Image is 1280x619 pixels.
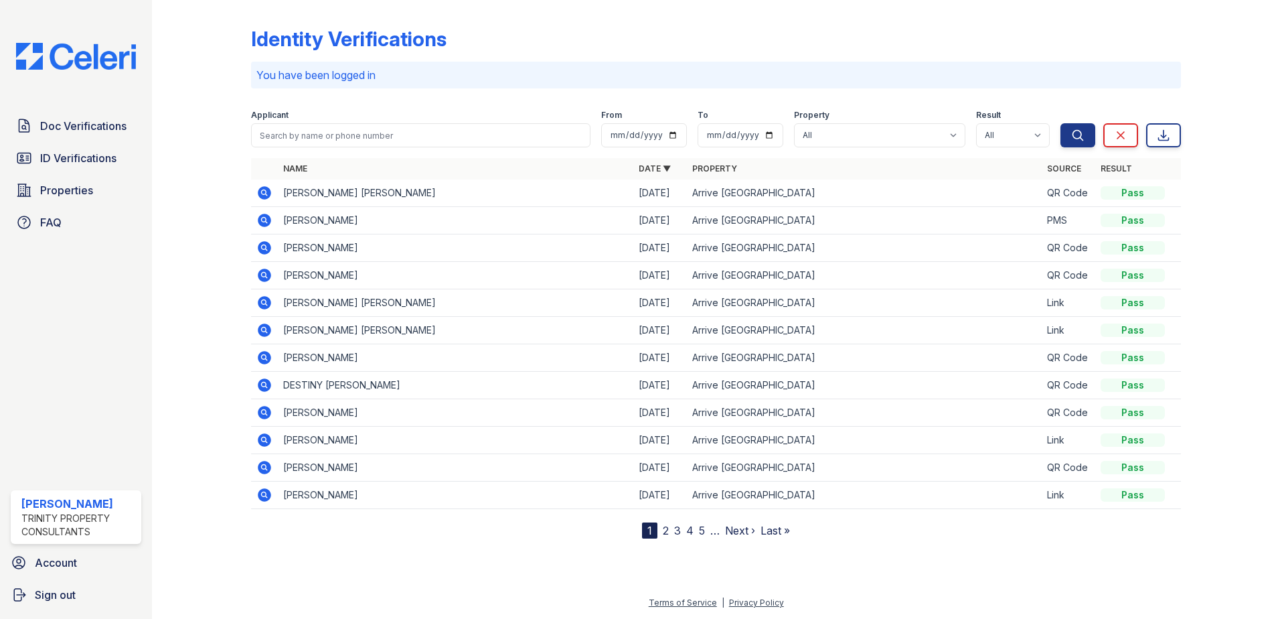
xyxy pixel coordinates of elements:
a: Name [283,163,307,174]
span: … [710,523,720,539]
div: Pass [1101,488,1165,502]
div: 1 [642,523,657,539]
a: Result [1101,163,1132,174]
td: [PERSON_NAME] [278,344,633,372]
a: 5 [699,524,705,537]
td: [PERSON_NAME] [278,427,633,454]
div: [PERSON_NAME] [21,496,136,512]
td: QR Code [1042,180,1095,207]
a: 2 [663,524,669,537]
label: From [601,110,622,121]
a: 4 [686,524,694,537]
td: [DATE] [633,262,687,289]
td: PMS [1042,207,1095,234]
span: Sign out [35,587,76,603]
td: Arrive [GEOGRAPHIC_DATA] [687,262,1042,289]
td: [DATE] [633,482,687,509]
div: Trinity Property Consultants [21,512,136,539]
span: Properties [40,182,93,198]
td: [PERSON_NAME] [278,454,633,482]
a: Properties [11,177,141,204]
td: Arrive [GEOGRAPHIC_DATA] [687,372,1042,399]
div: Pass [1101,269,1165,282]
td: DESTINY [PERSON_NAME] [278,372,633,399]
a: Source [1047,163,1081,174]
a: Next › [725,524,755,537]
a: Date ▼ [639,163,671,174]
td: Arrive [GEOGRAPHIC_DATA] [687,399,1042,427]
td: [PERSON_NAME] [278,207,633,234]
a: Doc Verifications [11,113,141,139]
td: Link [1042,482,1095,509]
span: ID Verifications [40,150,116,166]
td: Arrive [GEOGRAPHIC_DATA] [687,234,1042,262]
div: Pass [1101,214,1165,227]
a: Last » [761,524,790,537]
td: [PERSON_NAME] [278,262,633,289]
td: [PERSON_NAME] [278,234,633,262]
a: ID Verifications [11,145,141,171]
td: QR Code [1042,372,1095,399]
div: Pass [1101,296,1165,309]
td: [DATE] [633,180,687,207]
td: QR Code [1042,262,1095,289]
td: Link [1042,427,1095,454]
td: [DATE] [633,399,687,427]
input: Search by name or phone number [251,123,590,147]
a: Privacy Policy [729,598,784,608]
td: Arrive [GEOGRAPHIC_DATA] [687,344,1042,372]
div: Pass [1101,324,1165,337]
td: [DATE] [633,344,687,372]
td: [PERSON_NAME] [PERSON_NAME] [278,317,633,344]
a: 3 [674,524,681,537]
td: Arrive [GEOGRAPHIC_DATA] [687,180,1042,207]
td: Arrive [GEOGRAPHIC_DATA] [687,289,1042,317]
div: | [722,598,724,608]
td: Arrive [GEOGRAPHIC_DATA] [687,317,1042,344]
td: QR Code [1042,454,1095,482]
span: Account [35,555,77,571]
td: QR Code [1042,399,1095,427]
td: Arrive [GEOGRAPHIC_DATA] [687,482,1042,509]
td: QR Code [1042,344,1095,372]
td: Arrive [GEOGRAPHIC_DATA] [687,454,1042,482]
span: Doc Verifications [40,118,127,134]
img: CE_Logo_Blue-a8612792a0a2168367f1c8372b55b34899dd931a85d93a1a3d3e32e68fde9ad4.png [5,43,147,70]
label: Applicant [251,110,289,121]
div: Pass [1101,406,1165,419]
label: To [698,110,708,121]
td: [DATE] [633,289,687,317]
td: [DATE] [633,454,687,482]
a: Terms of Service [649,598,717,608]
div: Pass [1101,379,1165,392]
div: Pass [1101,186,1165,200]
td: Link [1042,317,1095,344]
a: Account [5,549,147,576]
label: Property [794,110,829,121]
td: [DATE] [633,234,687,262]
label: Result [976,110,1001,121]
td: [DATE] [633,207,687,234]
a: FAQ [11,209,141,236]
td: [DATE] [633,372,687,399]
td: [PERSON_NAME] [PERSON_NAME] [278,289,633,317]
td: [PERSON_NAME] [278,482,633,509]
div: Identity Verifications [251,27,447,51]
a: Sign out [5,581,147,608]
td: Link [1042,289,1095,317]
td: Arrive [GEOGRAPHIC_DATA] [687,427,1042,454]
div: Pass [1101,433,1165,447]
div: Pass [1101,461,1165,474]
a: Property [692,163,737,174]
td: [PERSON_NAME] [278,399,633,427]
p: You have been logged in [256,67,1176,83]
td: [DATE] [633,427,687,454]
div: Pass [1101,351,1165,364]
td: [DATE] [633,317,687,344]
div: Pass [1101,241,1165,255]
td: Arrive [GEOGRAPHIC_DATA] [687,207,1042,234]
td: QR Code [1042,234,1095,262]
span: FAQ [40,214,62,230]
td: [PERSON_NAME] [PERSON_NAME] [278,180,633,207]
